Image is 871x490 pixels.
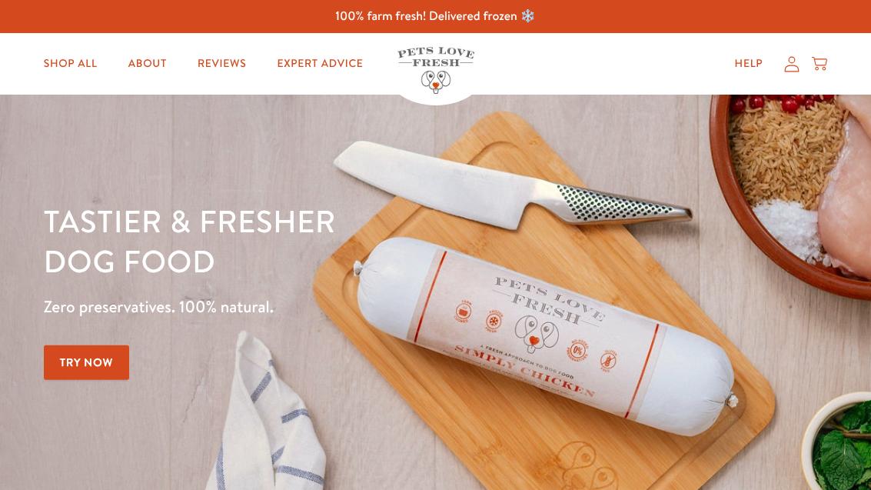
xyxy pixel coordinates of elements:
[44,345,130,380] a: Try Now
[44,201,567,281] h1: Tastier & fresher dog food
[116,48,179,79] a: About
[32,48,110,79] a: Shop All
[264,48,375,79] a: Expert Advice
[44,293,567,321] p: Zero preservatives. 100% natural.
[397,47,474,94] img: Pets Love Fresh
[185,48,258,79] a: Reviews
[723,48,776,79] a: Help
